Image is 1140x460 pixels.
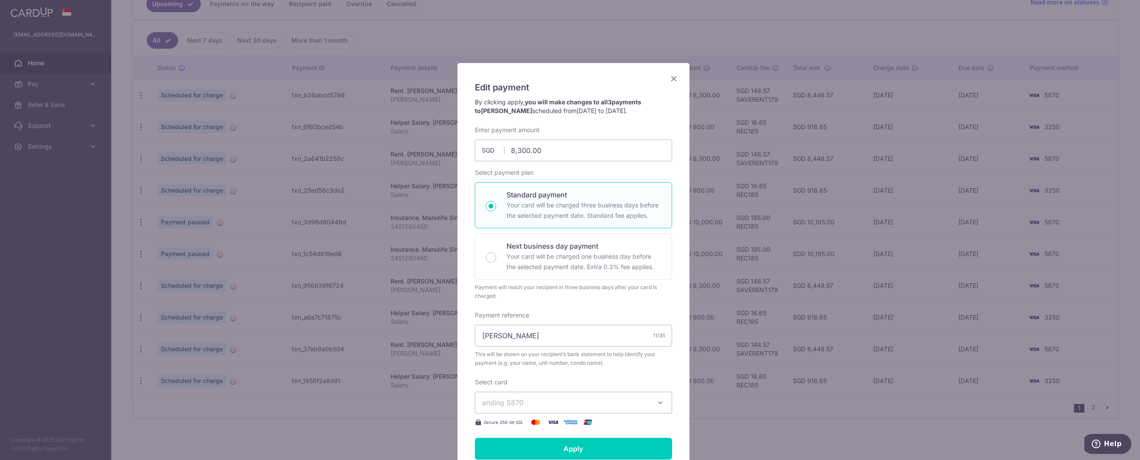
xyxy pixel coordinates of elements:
button: Close [669,73,679,84]
p: Next business day payment [507,241,661,251]
label: Select card [475,378,507,387]
button: ending 5870 [475,392,672,413]
label: Enter payment amount [475,126,540,134]
label: Payment reference [475,311,529,320]
p: Standard payment [507,190,661,200]
strong: you will make changes to all payments to [475,98,641,114]
p: Your card will be charged three business days before the selected payment date. Standard fee appl... [507,200,661,221]
iframe: Opens a widget where you can find more information [1084,434,1131,456]
p: By clicking apply, scheduled from . [475,98,672,115]
h5: Edit payment [475,80,672,94]
p: Your card will be charged one business day before the selected payment date. Extra 0.3% fee applies. [507,251,661,272]
input: 0.00 [475,140,672,161]
div: 11/35 [653,331,665,340]
span: Secure 256-bit SSL [484,419,524,426]
img: Mastercard [527,417,544,427]
label: Select payment plan [475,168,534,177]
span: ending 5870 [482,398,524,407]
span: [DATE] to [DATE] [577,107,626,114]
span: 3 [608,98,612,106]
span: This will be shown on your recipient’s bank statement to help identify your payment (e.g. your na... [475,350,672,367]
img: Visa [544,417,562,427]
span: [PERSON_NAME] [481,107,532,114]
div: Payment will reach your recipient in three business days after your card is charged. [475,283,672,300]
input: Apply [475,438,672,460]
img: American Express [562,417,579,427]
span: SGD [482,146,504,155]
img: UnionPay [579,417,597,427]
